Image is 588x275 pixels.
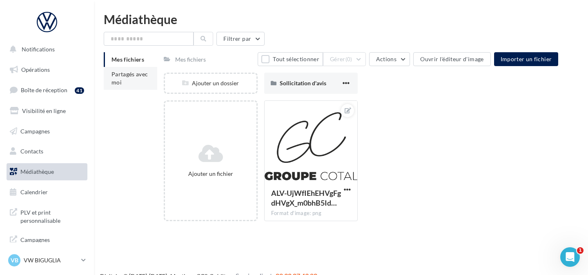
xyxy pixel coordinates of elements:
div: Ajouter un fichier [168,170,253,178]
span: (0) [345,56,352,62]
span: Sollicitation d'avis [280,80,326,86]
a: PLV et print personnalisable [5,204,89,228]
div: Médiathèque [104,13,578,25]
a: Boîte de réception41 [5,81,89,99]
div: Ajouter un dossier [165,79,256,87]
span: PLV et print personnalisable [20,207,84,224]
div: Mes fichiers [175,55,206,64]
span: Mes fichiers [111,56,144,63]
span: Calendrier [20,189,48,195]
span: Boîte de réception [21,86,67,93]
div: 41 [75,87,84,94]
button: Filtrer par [216,32,265,46]
span: Médiathèque [20,168,54,175]
a: Opérations [5,61,89,78]
span: VB [11,256,18,264]
span: Importer un fichier [501,55,552,62]
button: Importer un fichier [494,52,559,66]
p: VW BIGUGLIA [24,256,78,264]
span: Actions [376,55,396,62]
div: Format d'image: png [271,210,351,217]
a: Visibilité en ligne [5,102,89,120]
iframe: Intercom live chat [560,247,580,267]
a: Médiathèque [5,163,89,180]
button: Tout sélectionner [258,52,323,66]
a: Contacts [5,143,89,160]
span: Visibilité en ligne [22,107,66,114]
span: Campagnes [20,127,50,134]
a: Campagnes [5,123,89,140]
a: Calendrier [5,184,89,201]
span: Campagnes DataOnDemand [20,234,84,252]
button: Actions [369,52,410,66]
span: ALV-UjWfIEhEHVgFgdHVgX_m0bhB5IdSY-J9zEBVKNf0-cpfNbylzaub [271,189,341,207]
button: Gérer(0) [323,52,366,66]
a: Campagnes DataOnDemand [5,231,89,255]
span: Notifications [22,46,55,53]
button: Ouvrir l'éditeur d'image [413,52,490,66]
span: Contacts [20,148,43,155]
span: 1 [577,247,584,254]
span: Opérations [21,66,50,73]
span: Partagés avec moi [111,71,148,86]
button: Notifications [5,41,86,58]
a: VB VW BIGUGLIA [7,253,87,268]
